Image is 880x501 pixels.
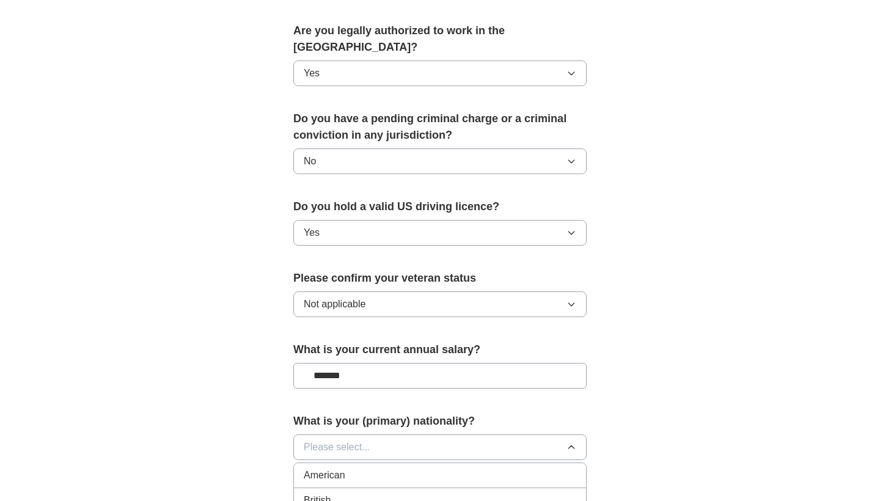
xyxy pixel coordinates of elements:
[304,468,345,483] span: American
[304,440,370,455] span: Please select...
[293,434,587,460] button: Please select...
[293,199,587,215] label: Do you hold a valid US driving licence?
[304,297,365,312] span: Not applicable
[293,291,587,317] button: Not applicable
[293,23,587,56] label: Are you legally authorized to work in the [GEOGRAPHIC_DATA]?
[304,66,320,81] span: Yes
[293,60,587,86] button: Yes
[304,154,316,169] span: No
[293,111,587,144] label: Do you have a pending criminal charge or a criminal conviction in any jurisdiction?
[293,270,587,287] label: Please confirm your veteran status
[293,220,587,246] button: Yes
[304,225,320,240] span: Yes
[293,342,587,358] label: What is your current annual salary?
[293,148,587,174] button: No
[293,413,587,430] label: What is your (primary) nationality?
